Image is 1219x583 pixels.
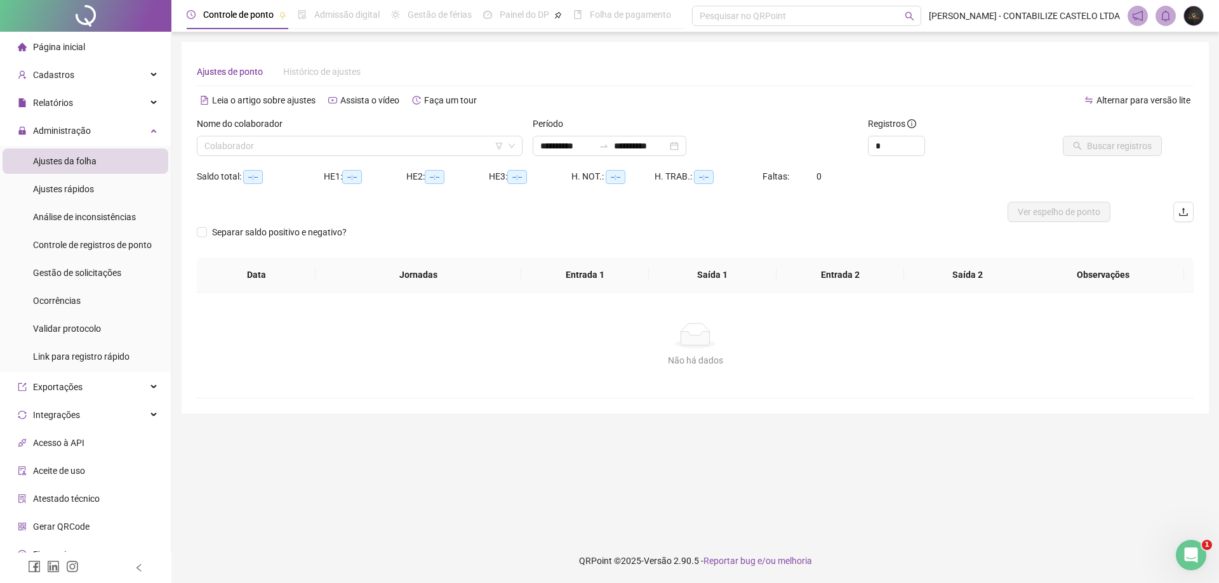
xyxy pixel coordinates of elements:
span: swap-right [599,141,609,151]
span: file-done [298,10,307,19]
span: [PERSON_NAME] - CONTABILIZE CASTELO LTDA [929,9,1120,23]
span: Ajustes da folha [33,156,97,166]
span: --:-- [425,170,444,184]
label: Nome do colaborador [197,117,291,131]
span: qrcode [18,522,27,531]
span: export [18,383,27,391]
span: lock [18,126,27,135]
span: user-add [18,70,27,79]
span: Controle de ponto [203,10,274,20]
span: --:-- [606,170,625,184]
span: Ocorrências [33,296,81,306]
span: sun [391,10,400,19]
span: swap [1084,96,1093,105]
span: Atestado técnico [33,494,100,504]
span: pushpin [279,11,286,19]
span: solution [18,494,27,503]
span: api [18,438,27,447]
span: Gestão de solicitações [33,268,121,278]
span: clock-circle [187,10,196,19]
span: left [135,563,143,572]
span: notification [1132,10,1143,22]
span: linkedin [47,560,60,573]
div: H. NOT.: [571,169,655,184]
span: Integrações [33,410,80,420]
span: Relatórios [33,98,73,108]
th: Entrada 1 [521,258,649,292]
span: book [573,10,582,19]
span: facebook [28,560,41,573]
div: Não há dados [212,353,1178,367]
div: HE 1: [324,169,406,184]
span: 1 [1202,540,1212,550]
span: Assista o vídeo [340,95,399,105]
span: bell [1160,10,1171,22]
span: Página inicial [33,42,85,52]
span: Exportações [33,382,83,392]
div: Saldo total: [197,169,324,184]
span: Administração [33,126,91,136]
span: --:-- [694,170,714,184]
span: info-circle [907,119,916,128]
span: Faça um tour [424,95,477,105]
button: Ver espelho de ponto [1008,202,1110,222]
span: --:-- [243,170,263,184]
span: Cadastros [33,70,74,80]
span: search [905,11,914,21]
span: file [18,98,27,107]
span: sync [18,410,27,419]
th: Observações [1022,258,1184,292]
span: pushpin [554,11,562,19]
span: down [508,142,516,150]
img: 12986 [1184,6,1203,25]
span: --:-- [507,170,527,184]
span: upload [1178,207,1189,217]
span: home [18,43,27,51]
th: Entrada 2 [776,258,904,292]
span: Financeiro [33,549,74,560]
label: Período [533,117,571,131]
div: HE 3: [489,169,571,184]
button: Buscar registros [1063,136,1162,156]
span: Observações [1032,268,1174,282]
span: Faltas: [763,171,791,181]
span: Análise de inconsistências [33,212,136,222]
span: Leia o artigo sobre ajustes [212,95,316,105]
span: youtube [328,96,337,105]
span: dashboard [483,10,492,19]
span: Separar saldo positivo e negativo? [207,225,352,239]
span: Registros [868,117,916,131]
div: HE 2: [406,169,489,184]
span: Gerar QRCode [33,521,90,532]
span: Folha de pagamento [590,10,671,20]
span: file-text [200,96,209,105]
span: Validar protocolo [33,324,101,334]
span: Acesso à API [33,438,84,448]
th: Jornadas [316,258,521,292]
div: H. TRAB.: [655,169,763,184]
span: --:-- [342,170,362,184]
span: Ajustes rápidos [33,184,94,194]
span: to [599,141,609,151]
span: Admissão digital [314,10,380,20]
span: history [412,96,421,105]
span: audit [18,466,27,475]
span: filter [495,142,503,150]
span: Aceite de uso [33,466,85,476]
span: Gestão de férias [408,10,472,20]
span: Ajustes de ponto [197,67,263,77]
span: Painel do DP [500,10,549,20]
span: Histórico de ajustes [283,67,361,77]
span: Reportar bug e/ou melhoria [703,556,812,566]
footer: QRPoint © 2025 - 2.90.5 - [171,539,1219,583]
span: dollar [18,550,27,559]
th: Saída 1 [649,258,776,292]
span: Versão [644,556,672,566]
th: Data [197,258,316,292]
span: 0 [816,171,822,181]
iframe: Intercom live chat [1176,540,1206,570]
span: Link para registro rápido [33,351,130,362]
span: Controle de registros de ponto [33,240,152,250]
span: instagram [66,560,79,573]
th: Saída 2 [904,258,1032,292]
